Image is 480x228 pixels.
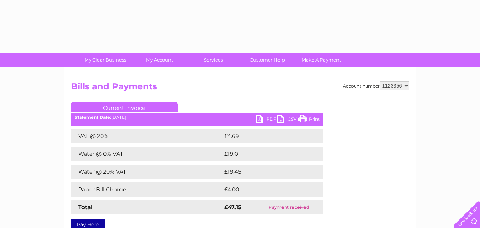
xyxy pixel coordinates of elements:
[75,115,111,120] b: Statement Date:
[343,81,409,90] div: Account number
[76,53,135,67] a: My Clear Business
[71,147,222,161] td: Water @ 0% VAT
[184,53,243,67] a: Services
[238,53,297,67] a: Customer Help
[222,129,307,143] td: £4.69
[78,204,93,211] strong: Total
[222,182,307,197] td: £4.00
[254,200,323,214] td: Payment received
[277,115,298,125] a: CSV
[224,204,241,211] strong: £47.15
[292,53,351,67] a: Make A Payment
[71,165,222,179] td: Water @ 20% VAT
[222,165,308,179] td: £19.45
[298,115,320,125] a: Print
[71,115,323,120] div: [DATE]
[71,102,178,112] a: Current Invoice
[256,115,277,125] a: PDF
[71,129,222,143] td: VAT @ 20%
[130,53,189,67] a: My Account
[222,147,308,161] td: £19.01
[71,182,222,197] td: Paper Bill Charge
[71,81,409,95] h2: Bills and Payments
